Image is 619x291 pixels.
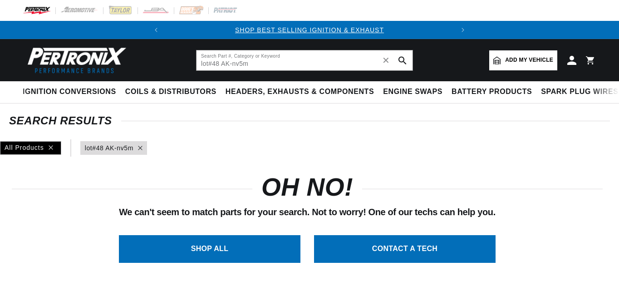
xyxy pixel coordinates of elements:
[121,81,221,103] summary: Coils & Distributors
[125,87,216,97] span: Coils & Distributors
[12,205,603,219] p: We can't seem to match parts for your search. Not to worry! One of our techs can help you.
[165,25,454,35] div: 1 of 2
[454,21,472,39] button: Translation missing: en.sections.announcements.next_announcement
[505,56,553,64] span: Add my vehicle
[221,81,378,103] summary: Headers, Exhausts & Components
[489,50,557,70] a: Add my vehicle
[393,50,413,70] button: search button
[314,235,496,263] a: CONTACT A TECH
[452,87,532,97] span: Battery Products
[383,87,442,97] span: Engine Swaps
[85,143,133,153] a: lot#48 AK-nv5m
[147,21,165,39] button: Translation missing: en.sections.announcements.previous_announcement
[23,44,127,76] img: Pertronix
[235,26,384,34] a: SHOP BEST SELLING IGNITION & EXHAUST
[165,25,454,35] div: Announcement
[541,87,618,97] span: Spark Plug Wires
[23,87,116,97] span: Ignition Conversions
[9,116,610,125] div: SEARCH RESULTS
[119,235,300,263] a: SHOP ALL
[378,81,447,103] summary: Engine Swaps
[447,81,536,103] summary: Battery Products
[226,87,374,97] span: Headers, Exhausts & Components
[197,50,413,70] input: Search Part #, Category or Keyword
[261,177,353,198] h1: OH NO!
[23,81,121,103] summary: Ignition Conversions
